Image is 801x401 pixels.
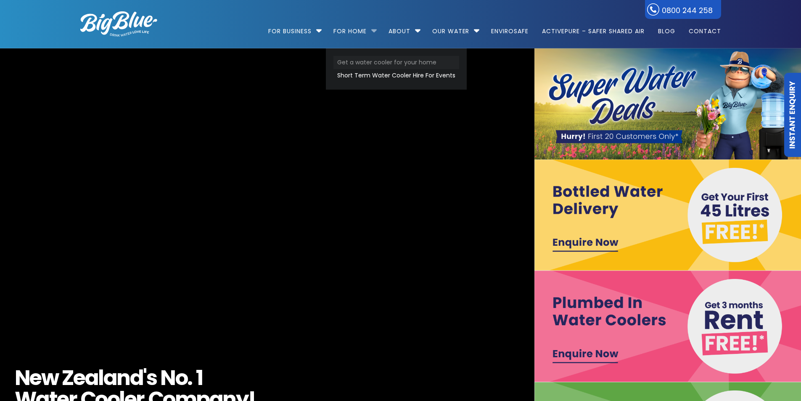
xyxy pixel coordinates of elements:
[187,367,192,388] span: .
[196,367,203,388] span: 1
[98,367,103,388] span: l
[175,367,188,388] span: o
[333,56,459,69] a: Get a water cooler for your home
[130,367,143,388] span: d
[62,367,74,388] span: Z
[73,367,85,388] span: e
[160,367,175,388] span: N
[29,367,41,388] span: e
[41,367,58,388] span: w
[784,73,801,157] a: Instant Enquiry
[745,345,789,389] iframe: Chatbot
[333,69,459,82] a: Short Term Water Cooler Hire For Events
[103,367,117,388] span: a
[15,367,30,388] span: N
[80,11,157,37] img: logo
[116,367,130,388] span: n
[146,367,157,388] span: s
[143,367,146,388] span: '
[85,367,98,388] span: a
